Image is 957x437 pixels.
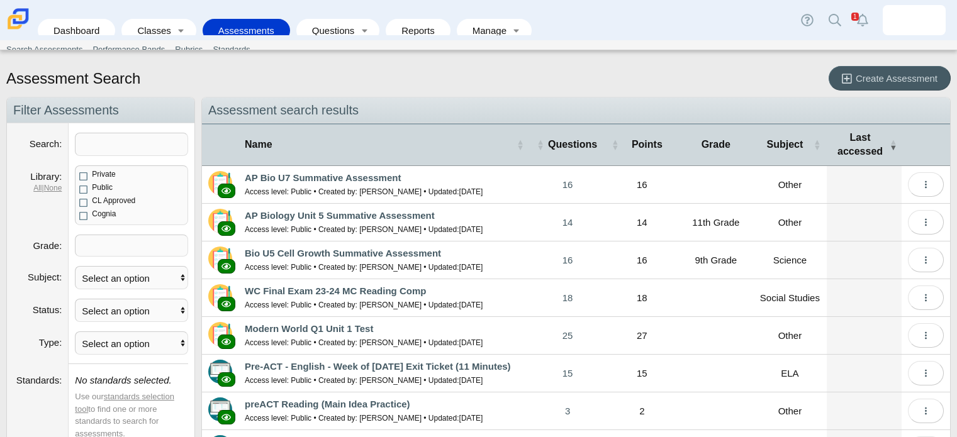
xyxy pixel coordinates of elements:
[245,172,401,183] a: AP Bio U7 Summative Assessment
[890,138,895,151] span: Last accessed : Activate to remove sorting
[245,399,410,409] a: preACT Reading (Main Idea Practice)
[517,138,524,151] span: Name : Activate to sort
[611,138,618,151] span: Points : Activate to sort
[883,5,946,35] a: julian.charles.EC6qK6
[33,184,42,192] a: All
[92,196,135,205] span: CL Approved
[621,138,673,152] span: Points
[459,338,483,347] time: Feb 14, 2024 at 1:05 PM
[245,376,483,385] small: Access level: Public • Created by: [PERSON_NAME] • Updated:
[92,183,113,192] span: Public
[530,166,605,203] a: 16
[245,323,373,334] a: Modern World Q1 Unit 1 Test
[908,248,944,272] button: More options
[392,19,444,42] a: Reports
[208,40,255,59] a: Standards
[459,376,483,385] time: Apr 1, 2024 at 8:07 AM
[908,323,944,348] button: More options
[7,97,194,123] h2: Filter Assessments
[904,10,924,30] img: julian.charles.EC6qK6
[753,204,827,241] td: Other
[245,138,514,152] span: Name
[530,355,605,392] a: 15
[209,19,284,42] a: Assessments
[75,235,188,257] tags: ​
[547,138,599,152] span: Questions
[753,241,827,279] td: Science
[908,361,944,385] button: More options
[245,263,483,272] small: Access level: Public • Created by: [PERSON_NAME] • Updated:
[753,392,827,430] td: Other
[459,414,483,423] time: Apr 9, 2024 at 4:20 PM
[355,19,373,42] a: Toggle expanded
[128,19,172,42] a: Classes
[44,19,109,42] a: Dashboard
[44,184,62,192] a: None
[28,272,62,282] label: Subject
[459,263,483,272] time: Jan 9, 2024 at 8:49 AM
[459,225,483,234] time: Dec 10, 2023 at 6:36 PM
[537,138,544,151] span: Questions : Activate to sort
[753,279,827,317] td: Social Studies
[685,138,746,152] span: Grade
[208,171,232,195] img: type-scannable.svg
[1,40,87,59] a: Search Assessments
[208,397,232,421] img: type-advanced.svg
[463,19,508,42] a: Manage
[208,284,232,308] img: type-scannable.svg
[605,166,679,204] td: 16
[245,338,483,347] small: Access level: Public • Created by: [PERSON_NAME] • Updated:
[245,210,435,221] a: AP Biology Unit 5 Summative Assessment
[303,19,355,42] a: Questions
[6,68,140,89] h1: Assessment Search
[829,66,951,91] a: Create Assessment
[833,131,887,159] span: Last accessed
[530,204,605,241] a: 14
[245,414,483,423] small: Access level: Public • Created by: [PERSON_NAME] • Updated:
[87,40,170,59] a: Performance Bands
[813,138,820,151] span: Subject : Activate to sort
[759,138,810,152] span: Subject
[30,171,62,182] label: Library
[908,210,944,235] button: More options
[753,355,827,392] td: ELA
[459,301,483,309] time: Jan 17, 2024 at 3:24 PM
[208,246,232,270] img: type-scannable.svg
[92,170,115,179] span: Private
[605,392,679,430] td: 2
[30,138,62,149] label: Search
[39,337,62,348] label: Type
[245,285,426,296] a: WC Final Exam 23-24 MC Reading Comp
[530,392,605,429] a: 3
[605,355,679,392] td: 15
[13,183,62,194] dfn: |
[245,225,483,234] small: Access level: Public • Created by: [PERSON_NAME] • Updated:
[679,204,753,241] td: 11th Grade
[92,209,116,218] span: Cognia
[679,241,753,279] td: 9th Grade
[172,19,190,42] a: Toggle expanded
[605,241,679,279] td: 16
[75,375,171,385] i: No standards selected.
[33,240,62,251] label: Grade
[33,304,62,315] label: Status
[16,375,62,385] label: Standards
[170,40,208,59] a: Rubrics
[245,248,441,258] a: Bio U5 Cell Growth Summative Assessment
[530,279,605,316] a: 18
[208,322,232,346] img: type-scannable.svg
[753,317,827,355] td: Other
[908,172,944,197] button: More options
[202,97,950,123] h2: Assessment search results
[605,204,679,241] td: 14
[5,6,31,32] img: Carmen School of Science & Technology
[605,317,679,355] td: 27
[5,23,31,34] a: Carmen School of Science & Technology
[908,399,944,423] button: More options
[530,241,605,279] a: 16
[208,360,232,384] img: type-advanced.svg
[856,73,937,84] span: Create Assessment
[605,279,679,317] td: 18
[849,6,876,34] a: Alerts
[245,361,511,372] a: Pre-ACT - English - Week of [DATE] Exit Ticket (11 Minutes)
